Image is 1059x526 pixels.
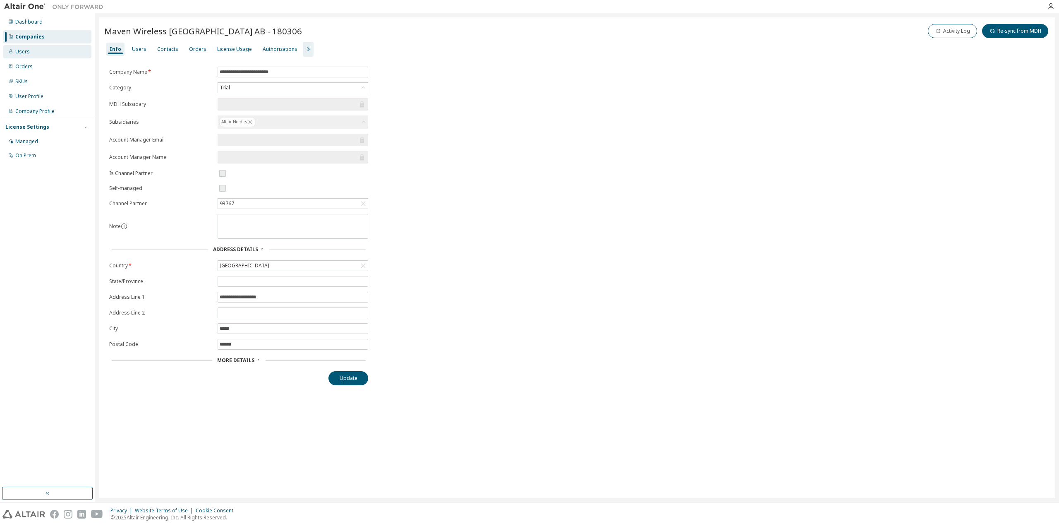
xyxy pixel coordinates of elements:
[15,78,28,85] div: SKUs
[109,310,213,316] label: Address Line 2
[218,115,368,129] div: Altair Nordics
[77,510,86,519] img: linkedin.svg
[109,154,213,161] label: Account Manager Name
[15,108,55,115] div: Company Profile
[15,93,43,100] div: User Profile
[196,507,238,514] div: Cookie Consent
[110,46,121,53] div: Info
[121,223,127,230] button: information
[217,46,252,53] div: License Usage
[157,46,178,53] div: Contacts
[15,48,30,55] div: Users
[218,83,368,93] div: Trial
[213,246,258,253] span: Address Details
[4,2,108,11] img: Altair One
[5,124,49,130] div: License Settings
[109,278,213,285] label: State/Province
[219,117,256,127] div: Altair Nordics
[109,200,213,207] label: Channel Partner
[109,185,213,192] label: Self-managed
[263,46,297,53] div: Authorizations
[109,341,213,348] label: Postal Code
[218,199,368,209] div: 93767
[109,119,213,125] label: Subsidiaries
[218,261,271,270] div: [GEOGRAPHIC_DATA]
[109,223,121,230] label: Note
[110,507,135,514] div: Privacy
[50,510,59,519] img: facebook.svg
[15,152,36,159] div: On Prem
[109,294,213,300] label: Address Line 1
[109,137,213,143] label: Account Manager Email
[15,63,33,70] div: Orders
[109,262,213,269] label: Country
[109,170,213,177] label: Is Channel Partner
[982,24,1048,38] button: Re-sync from MDH
[64,510,72,519] img: instagram.svg
[135,507,196,514] div: Website Terms of Use
[189,46,206,53] div: Orders
[109,325,213,332] label: City
[15,19,43,25] div: Dashboard
[109,84,213,91] label: Category
[91,510,103,519] img: youtube.svg
[218,199,235,208] div: 93767
[2,510,45,519] img: altair_logo.svg
[109,69,213,75] label: Company Name
[218,83,231,92] div: Trial
[104,25,302,37] span: Maven Wireless [GEOGRAPHIC_DATA] AB - 180306
[109,101,213,108] label: MDH Subsidary
[110,514,238,521] p: © 2025 Altair Engineering, Inc. All Rights Reserved.
[217,357,254,364] span: More Details
[132,46,146,53] div: Users
[15,34,45,40] div: Companies
[218,261,368,271] div: [GEOGRAPHIC_DATA]
[15,138,38,145] div: Managed
[928,24,977,38] button: Activity Log
[328,371,368,385] button: Update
